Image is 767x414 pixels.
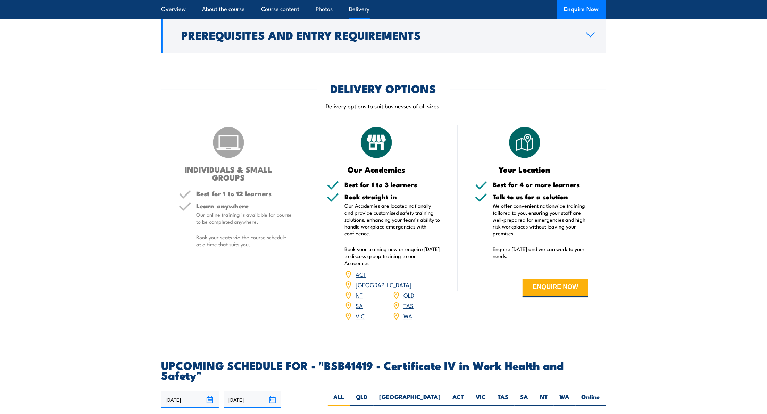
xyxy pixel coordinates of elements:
[161,17,606,53] a: Prerequisites and Entry Requirements
[493,246,589,259] p: Enquire [DATE] and we can work to your needs.
[554,393,576,406] label: WA
[161,360,606,380] h2: UPCOMING SCHEDULE FOR - "BSB41419 - Certificate IV in Work Health and Safety"
[197,234,292,248] p: Book your seats via the course schedule at a time that suits you.
[182,30,575,40] h2: Prerequisites and Entry Requirements
[356,291,363,299] a: NT
[224,391,281,408] input: To date
[356,270,366,278] a: ACT
[344,202,440,237] p: Our Academies are located nationally and provide customised safety training solutions, enhancing ...
[344,193,440,200] h5: Book straight in
[197,211,292,225] p: Our online training is available for course to be completed anywhere.
[470,393,492,406] label: VIC
[493,193,589,200] h5: Talk to us for a solution
[492,393,515,406] label: TAS
[493,181,589,188] h5: Best for 4 or more learners
[179,165,278,181] h3: INDIVIDUALS & SMALL GROUPS
[403,312,412,320] a: WA
[344,181,440,188] h5: Best for 1 to 3 learners
[403,301,414,309] a: TAS
[356,280,411,289] a: [GEOGRAPHIC_DATA]
[576,393,606,406] label: Online
[403,291,414,299] a: QLD
[197,190,292,197] h5: Best for 1 to 12 learners
[161,102,606,110] p: Delivery options to suit businesses of all sizes.
[374,393,447,406] label: [GEOGRAPHIC_DATA]
[534,393,554,406] label: NT
[447,393,470,406] label: ACT
[197,202,292,209] h5: Learn anywhere
[356,312,365,320] a: VIC
[523,279,588,297] button: ENQUIRE NOW
[350,393,374,406] label: QLD
[327,165,426,173] h3: Our Academies
[331,83,436,93] h2: DELIVERY OPTIONS
[344,246,440,266] p: Book your training now or enquire [DATE] to discuss group training to our Academies
[356,301,363,309] a: SA
[493,202,589,237] p: We offer convenient nationwide training tailored to you, ensuring your staff are well-prepared fo...
[475,165,575,173] h3: Your Location
[161,391,219,408] input: From date
[515,393,534,406] label: SA
[328,393,350,406] label: ALL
